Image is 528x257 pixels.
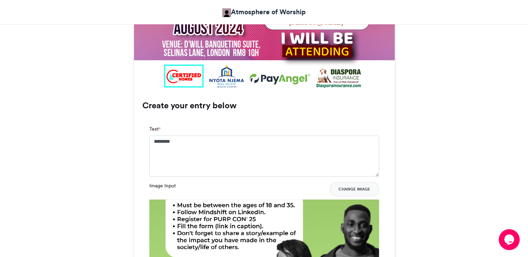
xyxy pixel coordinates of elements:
[251,18,381,27] div: [PERSON_NAME]
[330,182,379,196] button: Change Image
[222,7,306,17] a: Atmosphere of Worship
[142,101,386,110] h3: Create your entry below
[149,125,161,133] label: Text
[499,229,521,250] iframe: chat widget
[149,182,176,189] label: Image Input
[222,8,231,17] img: Atmosphere Of Worship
